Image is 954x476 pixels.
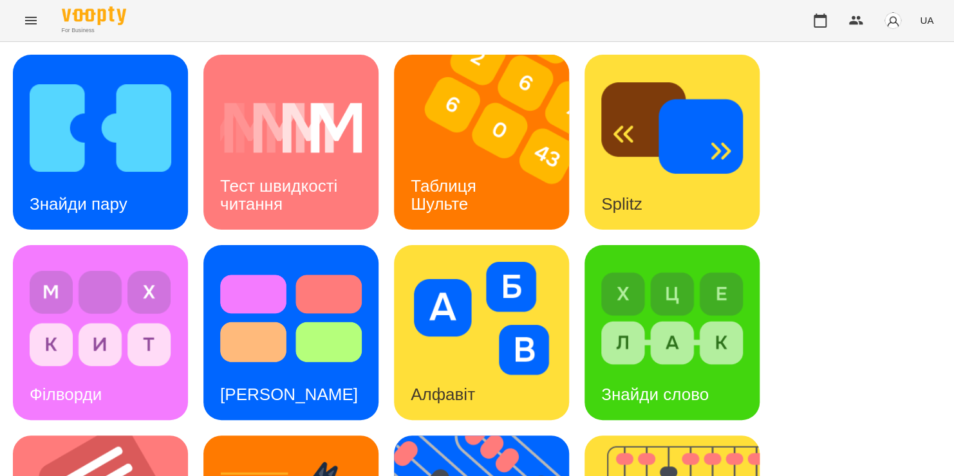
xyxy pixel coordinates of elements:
[220,71,362,185] img: Тест швидкості читання
[30,71,171,185] img: Знайди пару
[30,194,127,214] h3: Знайди пару
[884,12,902,30] img: avatar_s.png
[62,26,126,35] span: For Business
[601,194,642,214] h3: Splitz
[601,385,709,404] h3: Знайди слово
[915,8,939,32] button: UA
[203,55,379,230] a: Тест швидкості читанняТест швидкості читання
[220,385,358,404] h3: [PERSON_NAME]
[62,6,126,25] img: Voopty Logo
[411,176,481,213] h3: Таблиця Шульте
[30,385,102,404] h3: Філворди
[411,262,552,375] img: Алфавіт
[15,5,46,36] button: Menu
[585,55,760,230] a: SplitzSplitz
[394,55,585,230] img: Таблиця Шульте
[920,14,933,27] span: UA
[394,245,569,420] a: АлфавітАлфавіт
[13,55,188,230] a: Знайди паруЗнайди пару
[203,245,379,420] a: Тест Струпа[PERSON_NAME]
[30,262,171,375] img: Філворди
[411,385,475,404] h3: Алфавіт
[220,262,362,375] img: Тест Струпа
[585,245,760,420] a: Знайди словоЗнайди слово
[601,262,743,375] img: Знайди слово
[601,71,743,185] img: Splitz
[220,176,342,213] h3: Тест швидкості читання
[394,55,569,230] a: Таблиця ШультеТаблиця Шульте
[13,245,188,420] a: ФілвордиФілворди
